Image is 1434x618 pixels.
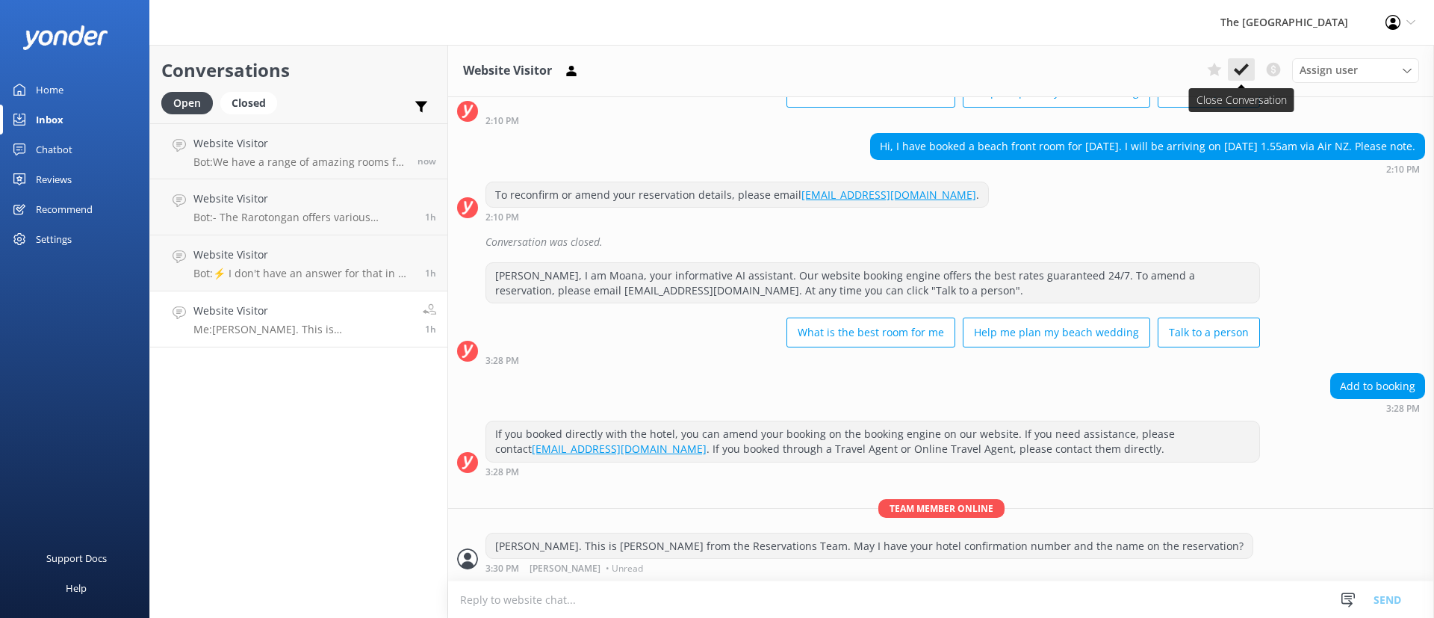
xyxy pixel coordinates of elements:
[1386,404,1420,413] strong: 3:28 PM
[193,211,414,224] p: Bot: - The Rarotongan offers various interconnecting family suites, including 2, 3, 4, and 5-bedr...
[150,291,447,347] a: Website VisitorMe:[PERSON_NAME]. This is [PERSON_NAME] from the Reservations Team. May I have you...
[418,155,436,167] span: Oct 05 2025 05:20pm (UTC -10:00) Pacific/Honolulu
[786,318,955,347] button: What is the best room for me
[46,543,107,573] div: Support Docs
[193,247,414,263] h4: Website Visitor
[485,229,1425,255] div: Conversation was closed.
[220,94,285,111] a: Closed
[485,213,519,222] strong: 2:10 PM
[161,56,436,84] h2: Conversations
[485,117,519,126] strong: 2:10 PM
[878,499,1005,518] span: Team member online
[161,92,213,114] div: Open
[193,191,414,207] h4: Website Visitor
[871,134,1424,159] div: Hi, I have booked a beach front room for [DATE]. I will be arriving on [DATE] 1.55am via Air NZ. ...
[485,356,519,365] strong: 3:28 PM
[485,355,1260,365] div: Oct 05 2025 03:28pm (UTC -10:00) Pacific/Honolulu
[425,323,436,336] span: Oct 05 2025 03:30pm (UTC -10:00) Pacific/Honolulu
[193,155,406,169] p: Bot: We have a range of amazing rooms for you to choose from. The best way to help you decide on ...
[801,188,976,202] a: [EMAIL_ADDRESS][DOMAIN_NAME]
[486,534,1253,559] div: [PERSON_NAME]. This is [PERSON_NAME] from the Reservations Team. May I have your hotel confirmati...
[963,318,1150,347] button: Help me plan my beach wedding
[1330,403,1425,413] div: Oct 05 2025 03:28pm (UTC -10:00) Pacific/Honolulu
[36,135,72,164] div: Chatbot
[150,123,447,179] a: Website VisitorBot:We have a range of amazing rooms for you to choose from. The best way to help ...
[1292,58,1419,82] div: Assign User
[485,466,1260,477] div: Oct 05 2025 03:28pm (UTC -10:00) Pacific/Honolulu
[485,468,519,477] strong: 3:28 PM
[485,563,1253,573] div: Oct 05 2025 03:30pm (UTC -10:00) Pacific/Honolulu
[36,164,72,194] div: Reviews
[193,323,412,336] p: Me: [PERSON_NAME]. This is [PERSON_NAME] from the Reservations Team. May I have your hotel confir...
[1331,374,1424,399] div: Add to booking
[161,94,220,111] a: Open
[1386,165,1420,174] strong: 2:10 PM
[606,564,643,573] span: • Unread
[485,115,1260,126] div: Oct 05 2025 02:10pm (UTC -10:00) Pacific/Honolulu
[36,75,63,105] div: Home
[1300,62,1358,78] span: Assign user
[66,573,87,603] div: Help
[486,263,1259,303] div: [PERSON_NAME], I am Moana, your informative AI assistant. Our website booking engine offers the b...
[193,135,406,152] h4: Website Visitor
[425,211,436,223] span: Oct 05 2025 04:02pm (UTC -10:00) Pacific/Honolulu
[530,564,600,573] span: [PERSON_NAME]
[1158,318,1260,347] button: Talk to a person
[36,224,72,254] div: Settings
[463,61,552,81] h3: Website Visitor
[485,211,989,222] div: Oct 05 2025 02:10pm (UTC -10:00) Pacific/Honolulu
[486,182,988,208] div: To reconfirm or amend your reservation details, please email .
[193,303,412,319] h4: Website Visitor
[150,179,447,235] a: Website VisitorBot:- The Rarotongan offers various interconnecting family suites, including 2, 3,...
[486,421,1259,461] div: If you booked directly with the hotel, you can amend your booking on the booking engine on our we...
[36,194,93,224] div: Recommend
[870,164,1425,174] div: Oct 05 2025 02:10pm (UTC -10:00) Pacific/Honolulu
[150,235,447,291] a: Website VisitorBot:⚡ I don't have an answer for that in my knowledge base. Please try and rephras...
[425,267,436,279] span: Oct 05 2025 03:56pm (UTC -10:00) Pacific/Honolulu
[457,229,1425,255] div: 2025-10-06T01:15:44.917
[22,25,108,50] img: yonder-white-logo.png
[485,564,519,573] strong: 3:30 PM
[220,92,277,114] div: Closed
[193,267,414,280] p: Bot: ⚡ I don't have an answer for that in my knowledge base. Please try and rephrase your questio...
[532,442,707,456] a: [EMAIL_ADDRESS][DOMAIN_NAME]
[36,105,63,135] div: Inbox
